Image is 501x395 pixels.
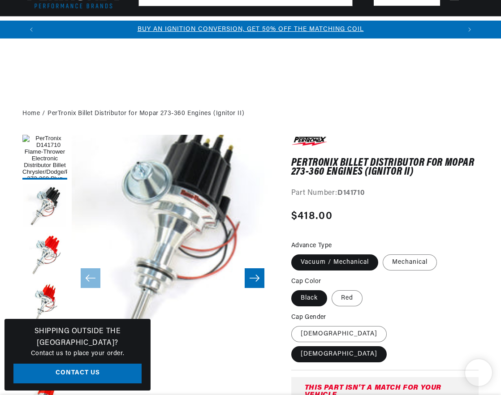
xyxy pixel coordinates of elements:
[22,17,95,38] summary: Ignition Conversions
[22,109,479,119] nav: breadcrumbs
[40,25,461,34] div: Announcement
[283,17,334,38] summary: Engine Swaps
[461,21,479,39] button: Translation missing: en.sections.announcements.next_announcement
[245,268,264,288] button: Slide right
[334,17,399,38] summary: Battery Products
[337,189,364,197] strong: D141710
[13,326,142,349] h3: Shipping Outside the [GEOGRAPHIC_DATA]?
[291,254,378,270] label: Vacuum / Mechanical
[291,346,387,362] label: [DEMOGRAPHIC_DATA]
[22,109,40,119] a: Home
[291,313,327,322] legend: Cap Gender
[40,25,461,34] div: 1 of 3
[95,17,169,38] summary: Coils & Distributors
[399,17,463,38] summary: Spark Plug Wires
[169,17,283,38] summary: Headers, Exhausts & Components
[22,135,67,180] button: Load image 1 in gallery view
[291,188,479,199] div: Part Number:
[291,208,333,224] span: $418.00
[13,349,142,359] p: Contact us to place your order.
[291,277,322,286] legend: Cap Color
[22,21,40,39] button: Translation missing: en.sections.announcements.previous_announcement
[13,364,142,384] a: Contact Us
[81,268,100,288] button: Slide left
[291,241,333,250] legend: Advance Type
[383,254,437,270] label: Mechanical
[291,290,327,306] label: Black
[22,233,67,278] button: Load image 3 in gallery view
[138,26,364,33] a: BUY AN IGNITION CONVERSION, GET 50% OFF THE MATCHING COIL
[291,326,387,342] label: [DEMOGRAPHIC_DATA]
[22,283,67,327] button: Load image 4 in gallery view
[22,184,67,229] button: Load image 2 in gallery view
[48,109,244,119] a: PerTronix Billet Distributor for Mopar 273-360 Engines (Ignitor II)
[332,290,363,306] label: Red
[291,159,479,177] h1: PerTronix Billet Distributor for Mopar 273-360 Engines (Ignitor II)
